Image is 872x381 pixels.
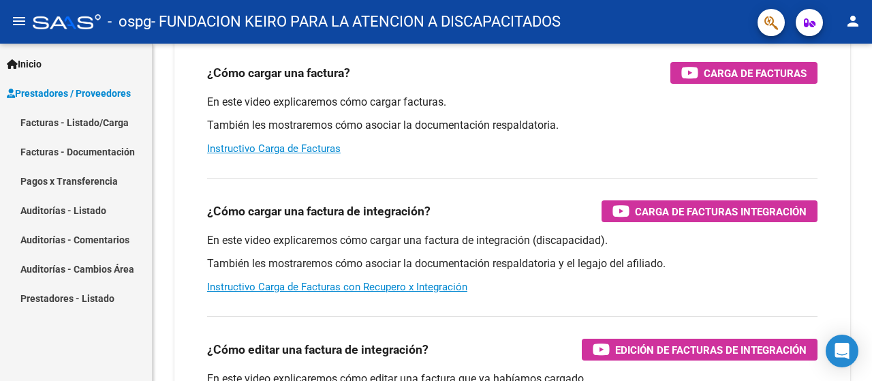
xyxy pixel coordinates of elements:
[207,142,341,155] a: Instructivo Carga de Facturas
[207,233,817,248] p: En este video explicaremos cómo cargar una factura de integración (discapacidad).
[582,339,817,361] button: Edición de Facturas de integración
[635,203,807,220] span: Carga de Facturas Integración
[11,13,27,29] mat-icon: menu
[670,62,817,84] button: Carga de Facturas
[207,202,431,221] h3: ¿Cómo cargar una factura de integración?
[207,95,817,110] p: En este video explicaremos cómo cargar facturas.
[615,341,807,359] span: Edición de Facturas de integración
[151,7,561,37] span: - FUNDACION KEIRO PARA LA ATENCION A DISCAPACITADOS
[207,281,467,293] a: Instructivo Carga de Facturas con Recupero x Integración
[826,335,858,367] div: Open Intercom Messenger
[108,7,151,37] span: - ospg
[7,57,42,72] span: Inicio
[602,200,817,222] button: Carga de Facturas Integración
[704,65,807,82] span: Carga de Facturas
[207,256,817,271] p: También les mostraremos cómo asociar la documentación respaldatoria y el legajo del afiliado.
[207,118,817,133] p: También les mostraremos cómo asociar la documentación respaldatoria.
[207,340,429,359] h3: ¿Cómo editar una factura de integración?
[207,63,350,82] h3: ¿Cómo cargar una factura?
[845,13,861,29] mat-icon: person
[7,86,131,101] span: Prestadores / Proveedores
